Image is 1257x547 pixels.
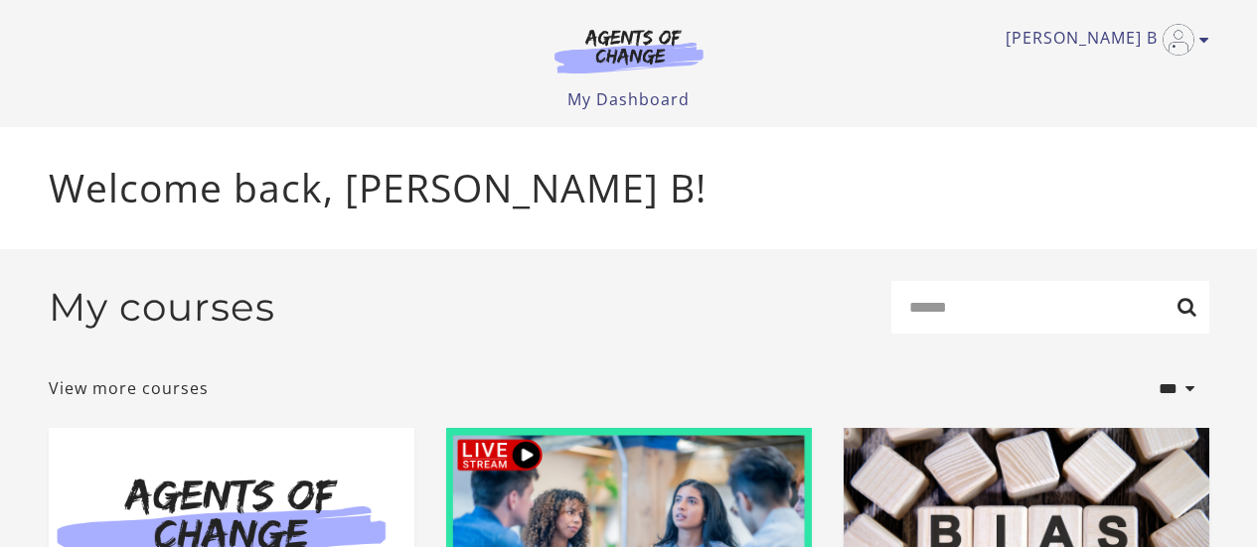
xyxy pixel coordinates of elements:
[49,159,1209,217] p: Welcome back, [PERSON_NAME] B!
[534,28,724,73] img: Agents of Change Logo
[567,88,690,110] a: My Dashboard
[49,284,275,331] h2: My courses
[49,376,209,400] a: View more courses
[1006,24,1199,56] a: Toggle menu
